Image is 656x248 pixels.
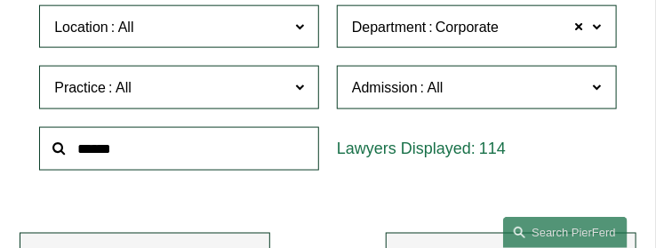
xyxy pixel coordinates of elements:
[436,16,499,39] span: Corporate
[54,80,106,95] span: Practice
[503,217,628,248] a: Search this site
[54,20,108,35] span: Location
[479,140,506,157] span: 114
[352,20,427,35] span: Department
[352,80,418,95] span: Admission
